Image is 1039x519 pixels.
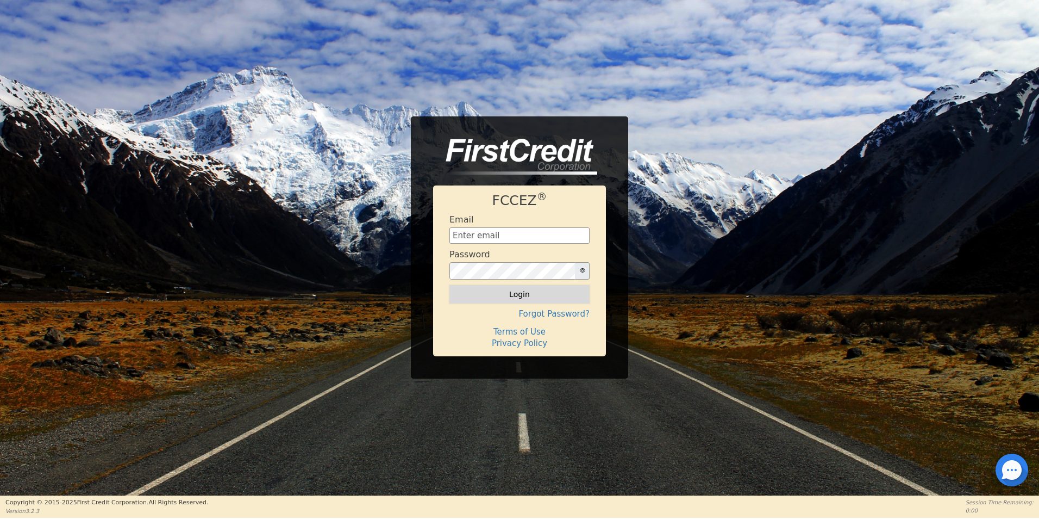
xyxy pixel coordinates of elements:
[449,249,490,259] h4: Password
[449,193,590,209] h1: FCCEZ
[5,507,208,515] p: Version 3.2.3
[449,262,575,280] input: password
[449,285,590,304] button: Login
[433,139,597,175] img: logo-CMu_cnol.png
[449,214,473,225] h4: Email
[966,498,1034,506] p: Session Time Remaining:
[449,309,590,319] h4: Forgot Password?
[966,506,1034,515] p: 0:00
[449,227,590,244] input: Enter email
[5,498,208,508] p: Copyright © 2015- 2025 First Credit Corporation.
[449,338,590,348] h4: Privacy Policy
[537,191,547,202] sup: ®
[449,327,590,337] h4: Terms of Use
[148,499,208,506] span: All Rights Reserved.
